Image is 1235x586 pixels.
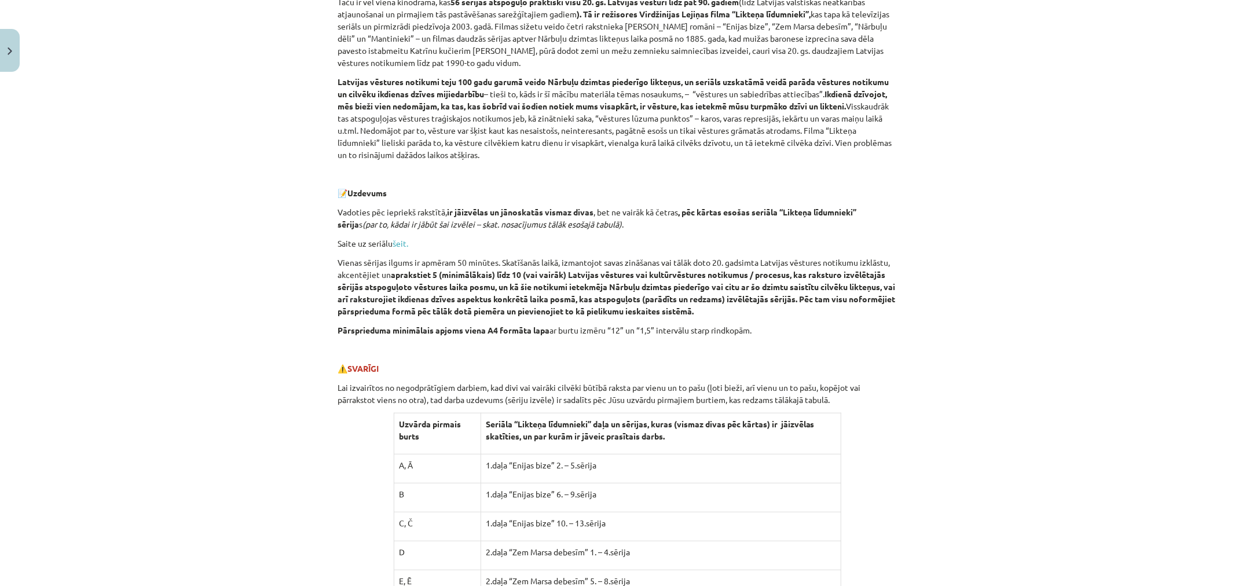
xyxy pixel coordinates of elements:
[391,269,790,280] b: aprakstiet 5 (minimālākais) līdz 10 (vai vairāk) Latvijas vēstures vai kultūrvēstures notikumus /...
[348,188,387,198] b: Uzdevums
[338,363,379,373] span: ⚠️
[399,488,476,500] p: B
[486,419,815,441] strong: Seriāla “Likteņa līdumnieki” daļa un sērijas, kuras (vismaz divas pēc kārtas) ir jāizvēlas skatīt...
[338,76,889,99] b: Latvijas vēstures notikumi teju 100 gadu garumā veido Nārbuļu dzimtas piederīgo likteņus, un seri...
[8,47,12,55] img: icon-close-lesson-0947bae3869378f0d4975bcd49f059093ad1ed9edebbc8119c70593378902aed.svg
[399,419,461,441] strong: Uzvārda pirmais burts
[338,382,897,406] p: Lai izvairītos no negodprātīgiem darbiem, kad divi vai vairāki cilvēki būtībā raksta par vienu un...
[338,206,897,230] p: Vadoties pēc iepriekš rakstītā, , bet ne vairāk kā četras s .
[577,9,811,19] b: ). Tā ir režisores Virdžinijas Lejiņas filma “Likteņa līdumnieki”,
[399,517,476,529] p: C, Č
[486,546,836,558] p: 2.daļa “Zem Marsa debesīm” 1. – 4.sērija
[399,546,476,558] p: D
[338,257,897,317] p: Vienas sērijas ilgums ir apmēram 50 minūtes. Skatīšanās laikā, izmantojot savas zināšanas vai tāl...
[448,207,594,217] b: ir jāizvēlas un jānoskatās vismaz divas
[338,187,897,199] p: 📝
[363,219,622,229] i: (par to, kādai ir jābūt šai izvēlei – skat. nosacījumus tālāk esošajā tabulā)
[338,237,897,250] p: Saite uz seriālu
[348,363,379,373] b: SVARĪGI
[338,76,897,161] p: – tieši to, kāds ir šī mācību materiāla tēmas nosaukums, – “vēstures un sabiedrības attiecības”. ...
[486,517,836,529] p: 1.daļa “Enijas bize” 10. – 13.sērija
[399,459,476,471] p: A, Ā
[486,459,836,471] p: 1.daļa “Enijas bize” 2. – 5.sērija
[338,324,897,336] p: ar burtu izmēru “12” un “1,5” intervālu starp rindkopām.
[486,488,836,500] p: 1.daļa “Enijas bize” 6. – 9.sērija
[393,238,409,248] a: šeit.
[338,325,550,335] b: Pārsprieduma minimālais apjoms viena A4 formāta lapa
